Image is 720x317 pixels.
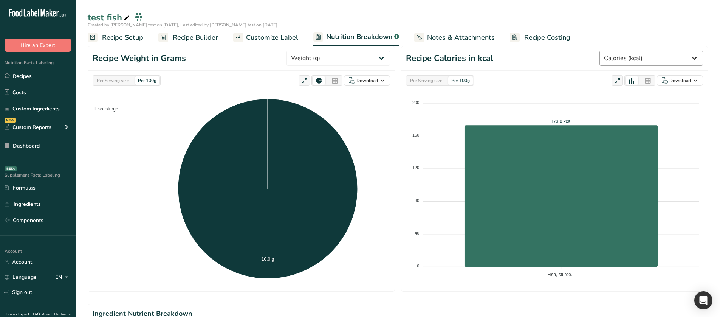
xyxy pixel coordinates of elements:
div: Per Serving size [94,76,132,85]
a: Recipe Costing [510,29,570,46]
tspan: 120 [412,165,419,170]
a: FAQ . [33,312,42,317]
tspan: 40 [415,231,419,235]
h1: Recipe Weight in Grams [93,52,186,65]
tspan: 200 [412,100,419,105]
a: Hire an Expert . [5,312,31,317]
span: Notes & Attachments [427,33,495,43]
a: Nutrition Breakdown [313,28,399,47]
a: Notes & Attachments [414,29,495,46]
div: test fish [88,11,131,24]
h1: Recipe Calories in kcal [406,52,493,65]
span: Recipe Builder [173,33,218,43]
div: EN [55,273,71,282]
div: Open Intercom Messenger [694,291,712,309]
a: Recipe Builder [158,29,218,46]
tspan: 160 [412,133,419,137]
span: Nutrition Breakdown [326,32,393,42]
button: Hire an Expert [5,39,71,52]
tspan: 80 [415,198,419,203]
a: Recipe Setup [88,29,143,46]
div: Per 100g [448,76,473,85]
button: Download [657,75,703,86]
a: Customize Label [233,29,298,46]
tspan: Fish, sturge... [547,272,575,277]
div: BETA [5,166,17,171]
div: Download [356,77,378,84]
span: Fish, sturge... [89,106,122,112]
a: About Us . [42,312,60,317]
button: Download [344,75,390,86]
span: Created by [PERSON_NAME] test on [DATE], Last edited by [PERSON_NAME] test on [DATE] [88,22,277,28]
div: Per 100g [135,76,159,85]
div: Custom Reports [5,123,51,131]
span: Customize Label [246,33,298,43]
a: Language [5,270,37,284]
div: Per Serving size [407,76,445,85]
span: Recipe Costing [524,33,570,43]
span: Recipe Setup [102,33,143,43]
div: Download [669,77,691,84]
div: NEW [5,118,16,123]
tspan: 0 [417,264,419,268]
